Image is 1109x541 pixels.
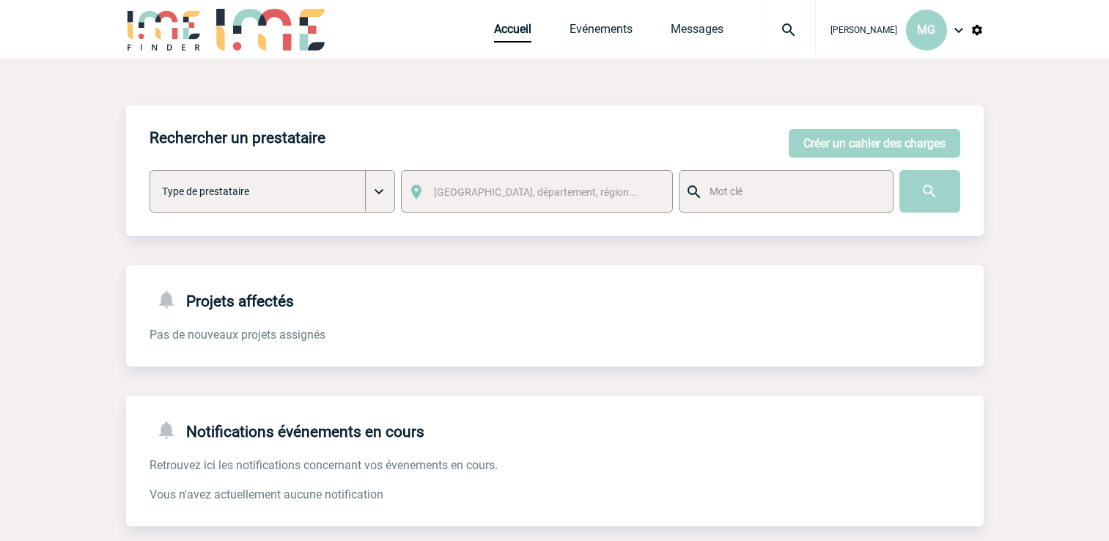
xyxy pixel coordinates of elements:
span: MG [917,23,935,37]
span: [PERSON_NAME] [830,25,897,35]
span: Pas de nouveaux projets assignés [150,328,325,342]
img: IME-Finder [126,9,202,51]
span: Retrouvez ici les notifications concernant vos évenements en cours. [150,458,498,472]
a: Accueil [494,22,531,43]
a: Evénements [570,22,633,43]
h4: Projets affectés [150,289,294,310]
img: notifications-24-px-g.png [155,289,186,310]
input: Submit [899,170,960,213]
input: Mot clé [706,182,880,201]
h4: Notifications événements en cours [150,419,424,441]
span: [GEOGRAPHIC_DATA], département, région... [434,186,638,198]
img: notifications-24-px-g.png [155,419,186,441]
h4: Rechercher un prestataire [150,129,325,147]
a: Messages [671,22,723,43]
span: Vous n'avez actuellement aucune notification [150,487,383,501]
